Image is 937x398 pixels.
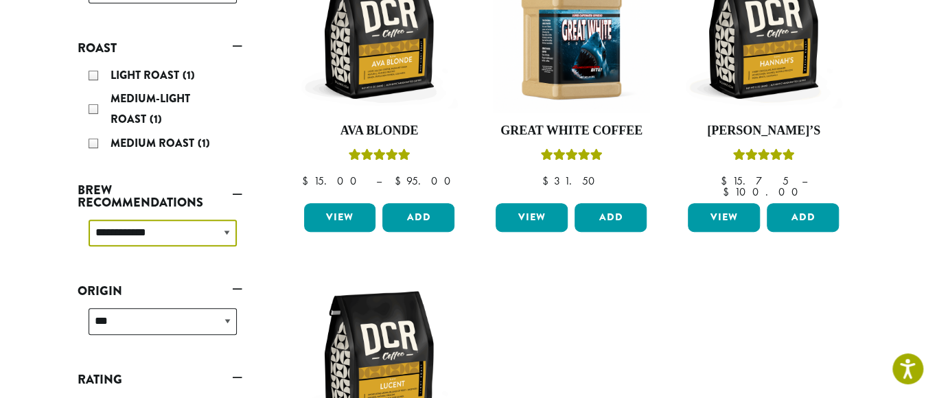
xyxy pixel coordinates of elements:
[301,174,313,188] span: $
[542,174,553,188] span: $
[723,185,734,199] span: $
[301,174,362,188] bdi: 15.00
[496,203,568,232] a: View
[394,174,456,188] bdi: 95.00
[575,203,647,232] button: Add
[78,279,242,303] a: Origin
[78,60,242,161] div: Roast
[150,111,162,127] span: (1)
[78,214,242,263] div: Brew Recommendations
[540,147,602,167] div: Rated 5.00 out of 5
[375,174,381,188] span: –
[78,368,242,391] a: Rating
[492,124,650,139] h4: Great White Coffee
[720,174,788,188] bdi: 15.75
[684,124,842,139] h4: [PERSON_NAME]’s
[183,67,195,83] span: (1)
[542,174,601,188] bdi: 31.50
[301,124,459,139] h4: Ava Blonde
[801,174,807,188] span: –
[111,67,183,83] span: Light Roast
[111,135,198,151] span: Medium Roast
[382,203,454,232] button: Add
[394,174,406,188] span: $
[688,203,760,232] a: View
[78,36,242,60] a: Roast
[78,303,242,351] div: Origin
[348,147,410,167] div: Rated 5.00 out of 5
[111,91,190,127] span: Medium-Light Roast
[767,203,839,232] button: Add
[723,185,805,199] bdi: 100.00
[732,147,794,167] div: Rated 5.00 out of 5
[720,174,732,188] span: $
[78,178,242,214] a: Brew Recommendations
[304,203,376,232] a: View
[198,135,210,151] span: (1)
